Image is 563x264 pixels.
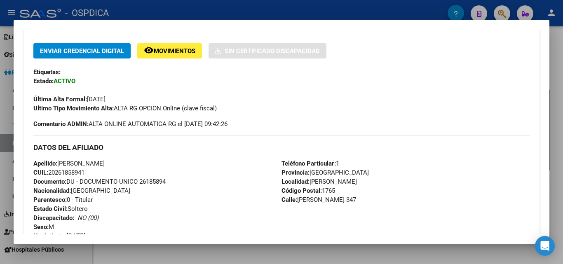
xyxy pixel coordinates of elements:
[33,178,166,185] span: DU - DOCUMENTO UNICO 26185894
[281,196,356,203] span: [PERSON_NAME] 347
[33,160,57,167] strong: Apellido:
[33,105,114,112] strong: Ultimo Tipo Movimiento Alta:
[33,223,49,231] strong: Sexo:
[33,196,93,203] span: 0 - Titular
[209,43,326,58] button: Sin Certificado Discapacidad
[137,43,202,58] button: Movimientos
[33,143,530,152] h3: DATOS DEL AFILIADO
[33,187,71,194] strong: Nacionalidad:
[281,187,322,194] strong: Código Postal:
[54,77,75,85] strong: ACTIVO
[281,178,310,185] strong: Localidad:
[33,169,84,176] span: 20261858941
[33,120,89,128] strong: Comentario ADMIN:
[225,47,320,55] span: Sin Certificado Discapacidad
[33,205,68,213] strong: Estado Civil:
[33,232,85,240] span: [DATE]
[33,205,88,213] span: Soltero
[33,43,131,58] button: Enviar Credencial Digital
[154,47,195,55] span: Movimientos
[33,160,105,167] span: [PERSON_NAME]
[281,160,339,167] span: 1
[33,196,67,203] strong: Parentesco:
[33,68,61,76] strong: Etiquetas:
[281,187,335,194] span: 1765
[281,169,369,176] span: [GEOGRAPHIC_DATA]
[33,169,48,176] strong: CUIL:
[33,223,54,231] span: M
[33,77,54,85] strong: Estado:
[144,45,154,55] mat-icon: remove_red_eye
[33,96,106,103] span: [DATE]
[281,169,310,176] strong: Provincia:
[33,119,228,128] span: ALTA ONLINE AUTOMATICA RG el [DATE] 09:42:26
[40,47,124,55] span: Enviar Credencial Digital
[33,214,74,222] strong: Discapacitado:
[535,236,555,256] div: Open Intercom Messenger
[281,160,336,167] strong: Teléfono Particular:
[77,214,99,222] i: NO (00)
[281,178,357,185] span: [PERSON_NAME]
[281,196,297,203] strong: Calle:
[33,105,217,112] span: ALTA RG OPCION Online (clave fiscal)
[33,96,87,103] strong: Última Alta Formal:
[33,187,130,194] span: [GEOGRAPHIC_DATA]
[33,178,66,185] strong: Documento:
[33,232,67,240] strong: Nacimiento:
